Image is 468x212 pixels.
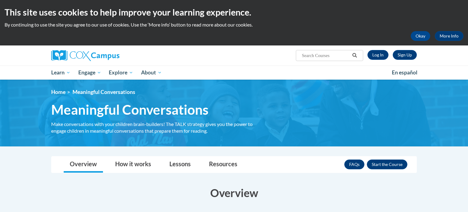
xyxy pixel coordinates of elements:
[47,66,74,80] a: Learn
[51,121,261,134] div: Make conversations with your children brain-builders! The TALK strategy gives you the power to en...
[42,66,426,80] div: Main menu
[74,66,105,80] a: Engage
[137,66,166,80] a: About
[393,50,417,60] a: Register
[51,185,417,200] h3: Overview
[163,156,197,173] a: Lessons
[141,69,162,76] span: About
[350,52,359,59] button: Search
[203,156,243,173] a: Resources
[5,21,463,28] p: By continuing to use the site you agree to our use of cookies. Use the ‘More info’ button to read...
[435,31,463,41] a: More Info
[73,89,135,95] span: Meaningful Conversations
[78,69,101,76] span: Engage
[105,66,137,80] a: Explore
[51,89,66,95] a: Home
[51,69,70,76] span: Learn
[411,31,430,41] button: Okay
[301,52,350,59] input: Search Courses
[51,102,208,118] span: Meaningful Conversations
[51,50,167,61] a: Cox Campus
[367,50,388,60] a: Log In
[64,156,103,173] a: Overview
[51,50,119,61] img: Cox Campus
[109,156,157,173] a: How it works
[392,69,417,76] span: En español
[388,66,421,79] a: En español
[367,160,407,169] button: Enroll
[344,160,364,169] a: FAQs
[5,6,463,18] h2: This site uses cookies to help improve your learning experience.
[109,69,133,76] span: Explore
